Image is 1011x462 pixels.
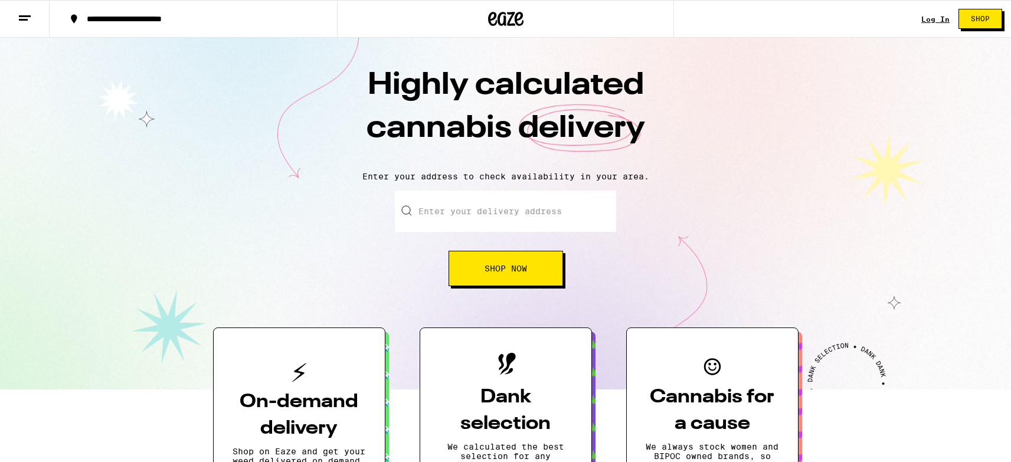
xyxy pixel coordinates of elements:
[439,384,572,437] h3: Dank selection
[921,15,950,23] a: Log In
[646,384,779,437] h3: Cannabis for a cause
[950,9,1011,29] a: Shop
[449,251,563,286] button: Shop Now
[233,389,366,442] h3: On-demand delivery
[485,264,527,273] span: Shop Now
[299,64,712,162] h1: Highly calculated cannabis delivery
[12,172,999,181] p: Enter your address to check availability in your area.
[395,191,616,232] input: Enter your delivery address
[971,15,990,22] span: Shop
[958,9,1002,29] button: Shop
